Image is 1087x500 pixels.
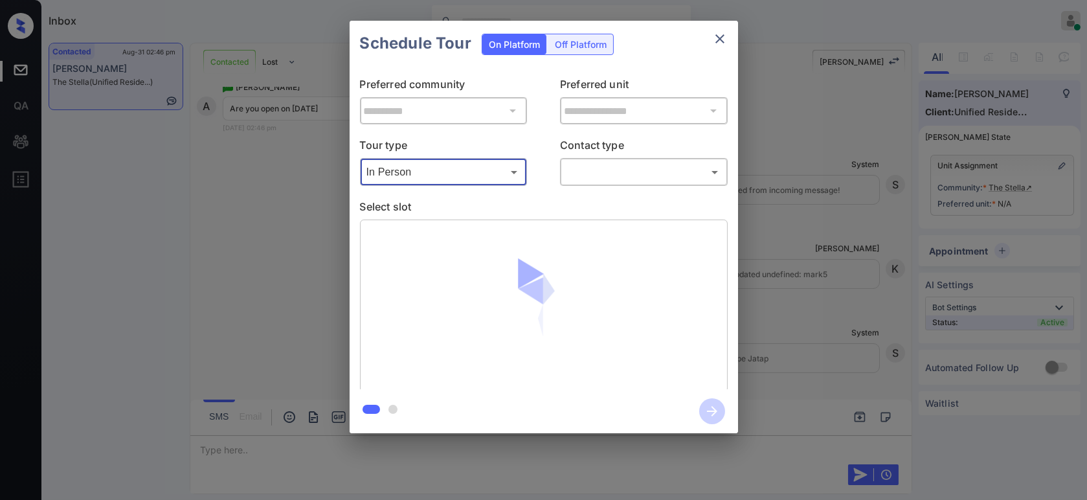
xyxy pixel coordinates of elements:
p: Contact type [560,137,728,158]
div: On Platform [482,34,546,54]
div: Off Platform [548,34,613,54]
p: Preferred unit [560,76,728,97]
p: Tour type [360,137,528,158]
p: Preferred community [360,76,528,97]
p: Select slot [360,199,728,220]
h2: Schedule Tour [350,21,482,66]
button: close [707,26,733,52]
div: In Person [363,161,524,183]
img: loaderv1.7921fd1ed0a854f04152.gif [467,230,620,382]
